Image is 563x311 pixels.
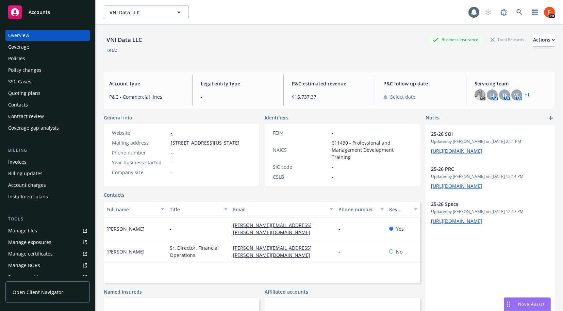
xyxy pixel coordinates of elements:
[5,65,90,76] a: Policy changes
[541,130,549,138] a: remove
[5,88,90,99] a: Quoting plans
[104,114,132,121] span: General info
[513,5,526,19] a: Search
[273,163,329,170] div: SIC code
[8,53,25,64] div: Policies
[233,245,316,258] a: [PERSON_NAME][EMAIL_ADDRESS][PERSON_NAME][DOMAIN_NAME]
[5,53,90,64] a: Policies
[390,93,415,100] span: Select date
[431,200,532,208] span: 25-26 Specs
[292,80,367,87] span: P&C estimated revenue
[475,80,549,87] span: Servicing team
[5,237,90,248] span: Manage exposures
[112,159,168,166] div: Year business started
[170,206,220,213] div: Title
[475,89,485,100] img: photo
[431,209,549,215] span: Updated by [PERSON_NAME] on [DATE] 12:17 PM
[171,159,172,166] span: -
[541,165,549,174] a: remove
[502,92,507,99] span: TF
[171,139,239,146] span: [STREET_ADDRESS][US_STATE]
[5,122,90,133] a: Coverage gap analysis
[5,30,90,41] a: Overview
[5,147,90,154] div: Billing
[8,30,29,41] div: Overview
[104,191,125,198] a: Contacts
[547,114,555,122] a: add
[5,191,90,202] a: Installment plans
[29,10,50,15] span: Accounts
[8,191,48,202] div: Installment plans
[8,42,29,52] div: Coverage
[8,76,31,87] div: SSC Cases
[532,200,540,209] a: edit
[109,93,184,100] span: P&C - Commercial lines
[230,201,336,217] button: Email
[106,225,145,232] span: [PERSON_NAME]
[5,168,90,179] a: Billing updates
[104,5,189,19] button: VNI Data LLC
[112,139,168,146] div: Mailing address
[109,80,184,87] span: Account type
[532,130,540,138] a: edit
[332,129,333,136] span: -
[426,125,555,160] div: 25-26 SOIUpdatedby [PERSON_NAME] on [DATE] 2:51 PM[URL][DOMAIN_NAME]
[233,222,316,235] a: [PERSON_NAME][EMAIL_ADDRESS][PERSON_NAME][DOMAIN_NAME]
[5,248,90,259] a: Manage certificates
[106,248,145,255] span: [PERSON_NAME]
[504,298,513,311] div: Drag to move
[171,130,172,136] a: -
[8,65,42,76] div: Policy changes
[112,169,168,176] div: Company size
[338,206,376,213] div: Phone number
[8,248,53,259] div: Manage certificates
[497,5,511,19] a: Report a Bug
[5,180,90,191] a: Account charges
[431,174,549,180] span: Updated by [PERSON_NAME] on [DATE] 12:14 PM
[8,272,60,282] div: Summary of insurance
[504,297,551,311] button: Nova Assist
[201,93,276,100] span: -
[112,129,168,136] div: Website
[13,289,63,296] span: Open Client Navigator
[431,218,482,224] a: [URL][DOMAIN_NAME]
[8,260,40,271] div: Manage BORs
[8,237,51,248] div: Manage exposures
[332,139,412,161] span: 611430 - Professional and Management Development Training
[106,206,157,213] div: Full name
[541,200,549,209] a: remove
[431,165,532,173] span: 25-26 PRC
[8,180,46,191] div: Account charges
[389,206,410,213] div: Key contact
[8,99,28,110] div: Contacts
[490,92,494,99] span: LI
[525,93,530,97] a: +1
[8,157,27,167] div: Invoices
[170,244,228,259] span: Sr. Director, Financial Operations
[8,225,37,236] div: Manage files
[5,157,90,167] a: Invoices
[528,5,542,19] a: Switch app
[533,33,555,47] button: Actions
[487,35,528,44] div: Total Rewards
[5,76,90,87] a: SSC Cases
[481,5,495,19] a: Start snowing
[332,173,333,180] span: -
[338,226,346,232] a: -
[5,225,90,236] a: Manage files
[273,146,329,153] div: NAICS
[5,111,90,122] a: Contract review
[104,35,145,44] div: VNI Data LLC
[426,160,555,195] div: 25-26 PRCUpdatedby [PERSON_NAME] on [DATE] 12:14 PM[URL][DOMAIN_NAME]
[265,114,288,121] span: Identifiers
[431,183,482,189] a: [URL][DOMAIN_NAME]
[426,195,555,230] div: 25-26 SpecsUpdatedby [PERSON_NAME] on [DATE] 12:17 PM[URL][DOMAIN_NAME]
[5,260,90,271] a: Manage BORs
[431,138,549,145] span: Updated by [PERSON_NAME] on [DATE] 2:51 PM
[171,169,172,176] span: -
[273,129,329,136] div: FEIN
[8,88,40,99] div: Quoting plans
[8,122,59,133] div: Coverage gap analysis
[110,9,168,16] span: VNI Data LLC
[396,225,404,232] span: Yes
